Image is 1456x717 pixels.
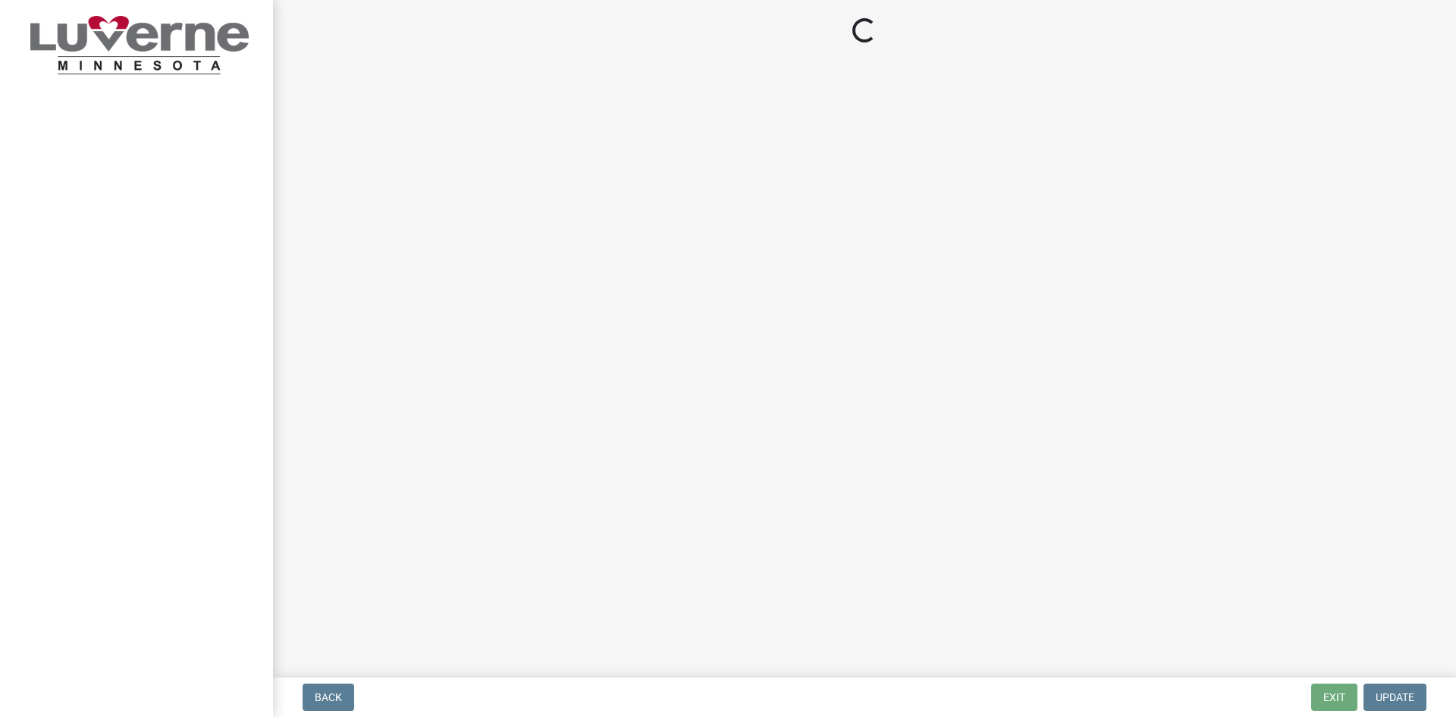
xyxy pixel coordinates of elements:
button: Back [303,684,354,711]
span: Update [1376,691,1414,703]
button: Update [1363,684,1426,711]
button: Exit [1311,684,1357,711]
img: City of Luverne, Minnesota [30,16,249,74]
span: Back [315,691,342,703]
